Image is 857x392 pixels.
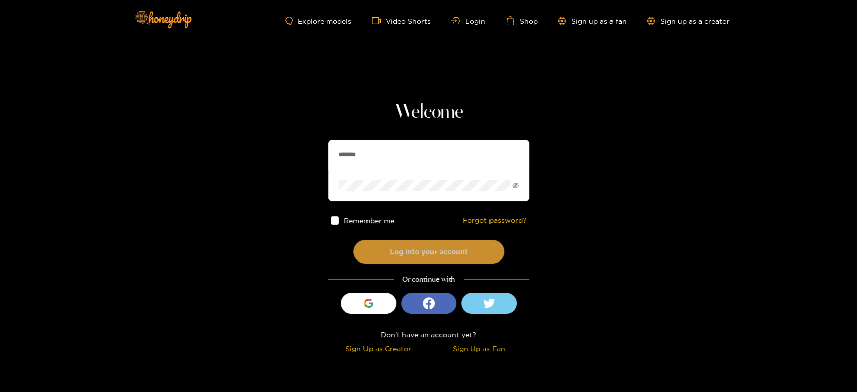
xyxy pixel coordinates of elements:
span: Remember me [344,217,394,224]
span: eye-invisible [512,182,519,189]
a: Shop [506,16,538,25]
a: Explore models [285,17,351,25]
button: Log into your account [353,240,504,264]
div: Or continue with [328,274,529,285]
div: Sign Up as Fan [431,343,527,354]
a: Forgot password? [463,216,527,225]
a: Sign up as a fan [558,17,627,25]
div: Sign Up as Creator [331,343,426,354]
span: video-camera [372,16,386,25]
h1: Welcome [328,100,529,124]
div: Don't have an account yet? [328,329,529,340]
a: Video Shorts [372,16,431,25]
a: Sign up as a creator [647,17,730,25]
a: Login [451,17,485,25]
